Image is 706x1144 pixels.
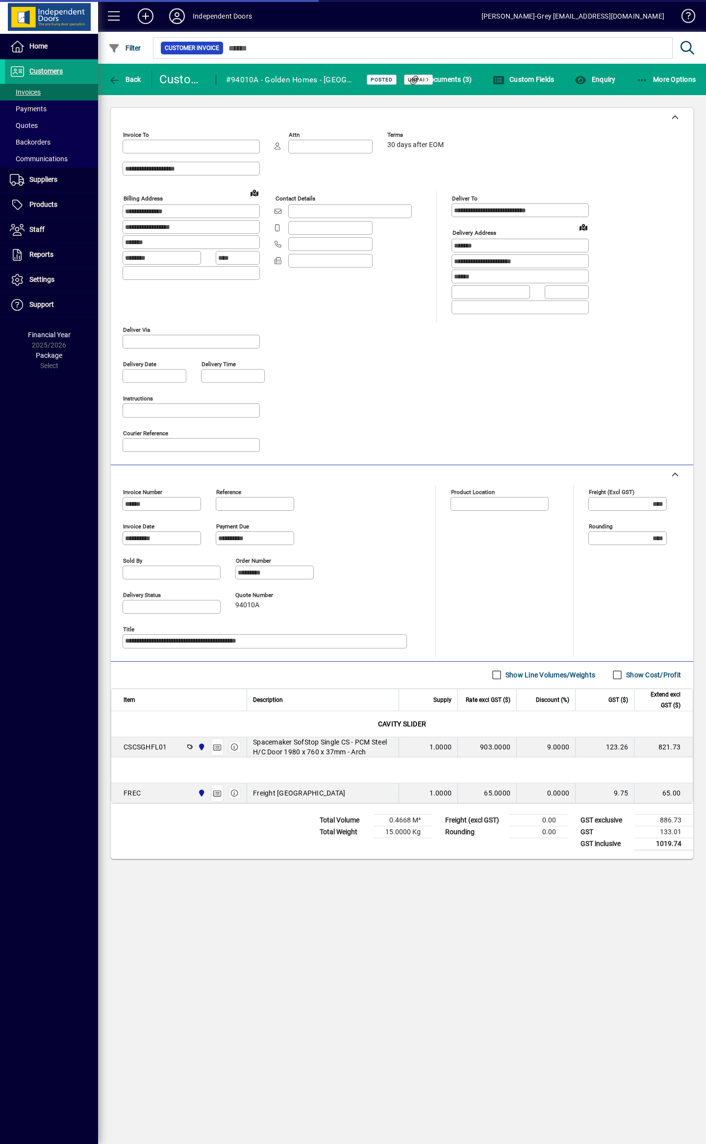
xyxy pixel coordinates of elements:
span: Invoices [10,88,41,96]
a: Staff [5,218,98,242]
span: Enquiry [575,75,615,83]
span: Filter [108,44,141,52]
td: 65.00 [634,783,693,803]
button: Custom Fields [490,71,557,88]
span: 1.0000 [429,788,452,798]
mat-label: Invoice date [123,522,154,529]
span: Reports [29,250,53,258]
a: View on map [247,185,262,200]
mat-label: Invoice number [123,488,162,495]
span: Customers [29,67,63,75]
button: More Options [634,71,699,88]
a: Suppliers [5,168,98,192]
mat-label: Payment due [216,522,249,529]
div: Independent Doors [193,8,252,24]
button: Back [106,71,144,88]
span: Supply [433,695,452,705]
td: 1019.74 [634,838,693,850]
span: Support [29,300,54,308]
a: Products [5,193,98,217]
td: 123.26 [575,737,634,757]
span: Quotes [10,122,38,129]
td: Total Volume [315,814,374,826]
td: Total Weight [315,826,374,838]
span: More Options [636,75,696,83]
div: CAVITY SLIDER [111,711,693,737]
div: [PERSON_NAME]-Grey [EMAIL_ADDRESS][DOMAIN_NAME] [481,8,664,24]
td: Rounding [440,826,509,838]
a: Backorders [5,134,98,150]
span: Package [36,351,62,359]
mat-label: Delivery date [123,360,156,367]
span: Customer Invoice [165,43,219,53]
label: Show Cost/Profit [624,670,681,680]
td: 886.73 [634,814,693,826]
td: 133.01 [634,826,693,838]
div: 65.0000 [464,788,510,798]
span: Extend excl GST ($) [640,689,681,711]
td: GST exclusive [576,814,634,826]
button: Documents (3) [406,71,475,88]
mat-label: Invoice To [123,131,149,138]
a: Support [5,293,98,317]
span: Communications [10,155,68,163]
button: Add [130,7,161,25]
button: Profile [161,7,193,25]
mat-label: Delivery time [202,360,236,367]
a: Home [5,34,98,59]
td: 0.00 [509,814,568,826]
label: Show Line Volumes/Weights [504,670,595,680]
span: Financial Year [28,331,71,339]
mat-label: Instructions [123,395,153,401]
mat-label: Order number [236,557,271,564]
mat-label: Deliver via [123,326,150,333]
mat-label: Product location [451,488,495,495]
span: Rate excl GST ($) [466,695,510,705]
a: Invoices [5,84,98,100]
span: 30 days after EOM [387,141,444,149]
span: Payments [10,105,47,113]
a: Quotes [5,117,98,134]
mat-label: Sold by [123,557,142,564]
mat-label: Attn [289,131,300,138]
span: Description [253,695,283,705]
mat-label: Delivery status [123,591,161,598]
mat-label: Reference [216,488,241,495]
span: GST ($) [608,695,628,705]
span: 94010A [235,601,259,609]
td: GST inclusive [576,838,634,850]
td: 0.00 [509,826,568,838]
mat-label: Deliver To [452,195,478,202]
td: 9.0000 [516,737,575,757]
div: #94010A - Golden Homes - [GEOGRAPHIC_DATA][PERSON_NAME] (Cavity Slider) [226,72,354,88]
div: FREC [124,788,141,798]
span: Quote number [235,592,294,598]
span: Discount (%) [536,695,569,705]
mat-label: Courier Reference [123,429,168,436]
a: View on map [576,219,591,235]
span: Backorders [10,138,50,146]
span: Custom Fields [493,75,555,83]
app-page-header-button: Back [98,71,152,88]
a: Reports [5,243,98,267]
div: CSCSGHFL01 [124,742,167,752]
span: Products [29,200,57,208]
div: Customer Invoice [159,72,206,87]
span: 1.0000 [429,742,452,752]
td: GST [576,826,634,838]
span: Posted [371,76,393,83]
td: Freight (excl GST) [440,814,509,826]
span: Cromwell Central Otago [195,788,206,798]
div: 903.0000 [464,742,510,752]
td: 821.73 [634,737,693,757]
span: Back [108,75,141,83]
span: Terms [387,132,446,138]
td: 0.4668 M³ [374,814,432,826]
button: Filter [106,39,144,57]
span: Freight [GEOGRAPHIC_DATA] [253,788,345,798]
td: 9.75 [575,783,634,803]
a: Knowledge Base [674,2,694,34]
a: Communications [5,150,98,167]
span: Spacemaker SofStop Single CS - PCM Steel H/C Door 1980 x 760 x 37mm - Arch [253,737,393,757]
span: Documents (3) [408,75,472,83]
